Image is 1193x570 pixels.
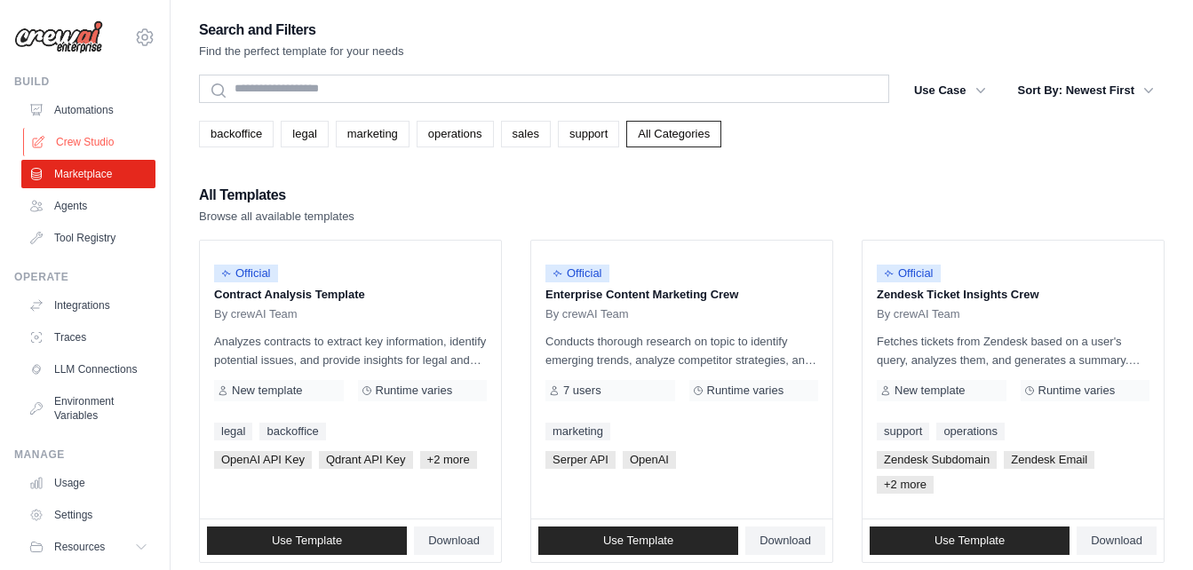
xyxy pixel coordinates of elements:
[199,43,404,60] p: Find the perfect template for your needs
[232,384,302,398] span: New template
[877,451,997,469] span: Zendesk Subdomain
[538,526,738,555] a: Use Template
[936,423,1005,440] a: operations
[623,451,676,469] span: OpenAI
[870,526,1070,555] a: Use Template
[545,332,818,369] p: Conducts thorough research on topic to identify emerging trends, analyze competitor strategies, a...
[14,447,155,462] div: Manage
[558,121,619,147] a: support
[199,18,404,43] h2: Search and Filters
[545,286,818,304] p: Enterprise Content Marketing Crew
[199,121,274,147] a: backoffice
[21,469,155,497] a: Usage
[259,423,325,440] a: backoffice
[903,75,997,107] button: Use Case
[14,270,155,284] div: Operate
[21,355,155,384] a: LLM Connections
[414,526,494,555] a: Download
[1004,451,1094,469] span: Zendesk Email
[563,384,601,398] span: 7 users
[877,423,929,440] a: support
[14,20,103,54] img: Logo
[199,183,354,208] h2: All Templates
[14,75,155,89] div: Build
[214,307,298,321] span: By crewAI Team
[745,526,825,555] a: Download
[760,534,811,548] span: Download
[877,307,960,321] span: By crewAI Team
[21,501,155,529] a: Settings
[935,534,1005,548] span: Use Template
[21,387,155,430] a: Environment Variables
[281,121,328,147] a: legal
[319,451,413,469] span: Qdrant API Key
[1077,526,1157,555] a: Download
[420,451,477,469] span: +2 more
[21,533,155,561] button: Resources
[214,451,312,469] span: OpenAI API Key
[707,384,784,398] span: Runtime varies
[199,208,354,226] p: Browse all available templates
[54,540,105,554] span: Resources
[417,121,494,147] a: operations
[1038,384,1116,398] span: Runtime varies
[877,286,1149,304] p: Zendesk Ticket Insights Crew
[603,534,673,548] span: Use Template
[545,451,616,469] span: Serper API
[207,526,407,555] a: Use Template
[545,265,609,282] span: Official
[877,332,1149,369] p: Fetches tickets from Zendesk based on a user's query, analyzes them, and generates a summary. Out...
[272,534,342,548] span: Use Template
[21,224,155,252] a: Tool Registry
[376,384,453,398] span: Runtime varies
[1007,75,1165,107] button: Sort By: Newest First
[214,423,252,440] a: legal
[21,160,155,188] a: Marketplace
[214,265,278,282] span: Official
[214,332,487,369] p: Analyzes contracts to extract key information, identify potential issues, and provide insights fo...
[21,323,155,352] a: Traces
[626,121,721,147] a: All Categories
[428,534,480,548] span: Download
[877,265,941,282] span: Official
[895,384,965,398] span: New template
[877,476,934,494] span: +2 more
[21,192,155,220] a: Agents
[21,96,155,124] a: Automations
[21,291,155,320] a: Integrations
[545,307,629,321] span: By crewAI Team
[545,423,610,440] a: marketing
[1091,534,1142,548] span: Download
[336,121,410,147] a: marketing
[501,121,551,147] a: sales
[214,286,487,304] p: Contract Analysis Template
[23,128,157,156] a: Crew Studio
